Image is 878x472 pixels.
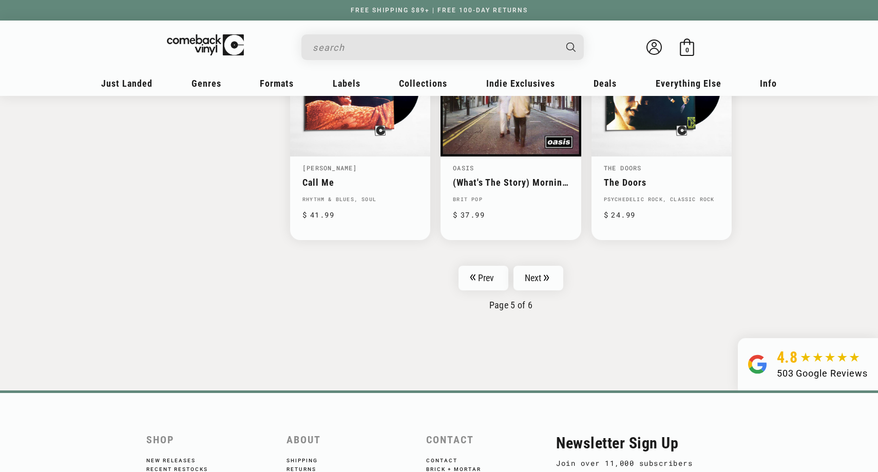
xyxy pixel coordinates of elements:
[556,457,732,469] p: Join over 11,000 subscribers
[453,164,474,172] a: Oasis
[260,78,294,89] span: Formats
[513,266,564,290] a: Next
[146,458,209,464] a: New Releases
[777,366,868,380] div: 503 Google Reviews
[685,46,689,54] span: 0
[340,7,538,14] a: FREE SHIPPING $89+ | FREE 100-DAY RETURNS
[777,348,798,366] span: 4.8
[426,434,556,446] h2: Contact
[146,434,276,446] h2: Shop
[313,37,556,58] input: When autocomplete results are available use up and down arrows to review and enter to select
[399,78,447,89] span: Collections
[738,338,878,390] a: 4.8 503 Google Reviews
[287,458,332,464] a: Shipping
[426,458,471,464] a: Contact
[656,78,721,89] span: Everything Else
[748,348,767,380] img: Group.svg
[800,352,860,363] img: star5.svg
[558,35,585,61] button: Search
[192,78,221,89] span: Genres
[556,434,732,452] h2: Newsletter Sign Up
[604,164,642,172] a: The Doors
[594,78,617,89] span: Deals
[302,177,418,188] a: Call Me
[101,78,152,89] span: Just Landed
[486,78,555,89] span: Indie Exclusives
[760,78,777,89] span: Info
[459,266,508,290] a: Prev
[302,164,357,172] a: [PERSON_NAME]
[604,177,719,188] a: The Doors
[333,78,360,89] span: Labels
[290,266,732,310] nav: Pagination
[290,300,732,310] p: Page 5 of 6
[453,177,568,188] a: (What's The Story) Morning Glory?
[301,35,584,61] div: Search
[287,434,416,446] h2: About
